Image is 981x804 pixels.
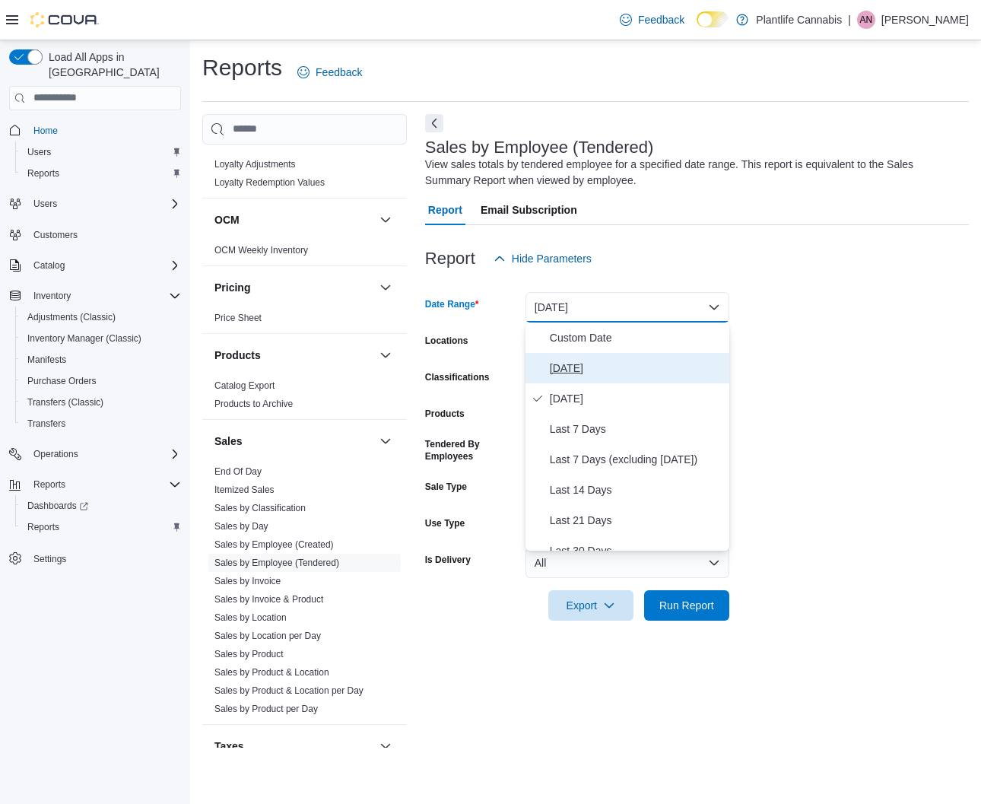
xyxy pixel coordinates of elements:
button: Settings [3,547,187,569]
span: Transfers [21,415,181,433]
button: Sales [376,432,395,450]
label: Locations [425,335,468,347]
span: Catalog [33,259,65,272]
a: OCM Weekly Inventory [214,245,308,256]
button: Operations [27,445,84,463]
label: Tendered By Employees [425,438,519,462]
span: Users [21,143,181,161]
span: Sales by Classification [214,502,306,514]
a: Sales by Classification [214,503,306,513]
span: Hide Parameters [512,251,592,266]
button: Products [214,348,373,363]
a: Products to Archive [214,399,293,409]
span: Catalog [27,256,181,275]
a: Manifests [21,351,72,369]
div: Aditya Nicolis [857,11,875,29]
a: Loyalty Adjustments [214,159,296,170]
span: [DATE] [550,389,723,408]
span: Purchase Orders [21,372,181,390]
button: Taxes [214,739,373,754]
p: [PERSON_NAME] [881,11,969,29]
span: Inventory Manager (Classic) [27,332,141,345]
span: Price Sheet [214,312,262,324]
span: Reports [27,521,59,533]
button: Pricing [214,280,373,295]
a: Catalog Export [214,380,275,391]
span: Last 7 Days (excluding [DATE]) [550,450,723,469]
span: Inventory [33,290,71,302]
button: Inventory [3,285,187,307]
button: Reports [15,163,187,184]
a: Inventory Manager (Classic) [21,329,148,348]
button: All [525,548,729,578]
button: Users [15,141,187,163]
a: Purchase Orders [21,372,103,390]
button: Inventory [27,287,77,305]
h3: Pricing [214,280,250,295]
button: Sales [214,434,373,449]
input: Dark Mode [697,11,729,27]
h3: Report [425,249,475,268]
span: Loyalty Adjustments [214,158,296,170]
button: Catalog [27,256,71,275]
a: Sales by Product & Location per Day [214,685,364,696]
a: Settings [27,550,72,568]
span: Sales by Location per Day [214,630,321,642]
a: Sales by Invoice & Product [214,594,323,605]
span: Dashboards [27,500,88,512]
span: Inventory Manager (Classic) [21,329,181,348]
span: Inventory [27,287,181,305]
a: Home [27,122,64,140]
button: Export [548,590,633,621]
span: Settings [27,548,181,567]
button: Inventory Manager (Classic) [15,328,187,349]
div: OCM [202,241,407,265]
span: Sales by Invoice & Product [214,593,323,605]
button: Catalog [3,255,187,276]
span: Sales by Product per Day [214,703,318,715]
span: Reports [21,518,181,536]
a: Sales by Employee (Tendered) [214,558,339,568]
span: Users [33,198,57,210]
span: Dark Mode [697,27,697,28]
label: Use Type [425,517,465,529]
span: Feedback [316,65,362,80]
span: Loyalty Redemption Values [214,176,325,189]
button: Hide Parameters [487,243,598,274]
a: Price Sheet [214,313,262,323]
span: Adjustments (Classic) [21,308,181,326]
img: Cova [30,12,99,27]
button: Operations [3,443,187,465]
a: Sales by Invoice [214,576,281,586]
span: Transfers (Classic) [27,396,103,408]
span: Sales by Product & Location [214,666,329,678]
span: Manifests [27,354,66,366]
span: Email Subscription [481,195,577,225]
div: Sales [202,462,407,724]
span: Reports [21,164,181,183]
h3: Sales [214,434,243,449]
button: Users [3,193,187,215]
a: End Of Day [214,466,262,477]
span: Operations [33,448,78,460]
span: Sales by Employee (Created) [214,539,334,551]
span: Sales by Invoice [214,575,281,587]
button: Transfers (Classic) [15,392,187,413]
a: Users [21,143,57,161]
span: Load All Apps in [GEOGRAPHIC_DATA] [43,49,181,80]
button: Reports [27,475,71,494]
span: Last 7 Days [550,420,723,438]
span: Custom Date [550,329,723,347]
button: Products [376,346,395,364]
a: Reports [21,518,65,536]
button: Run Report [644,590,729,621]
p: Plantlife Cannabis [756,11,842,29]
label: Sale Type [425,481,467,493]
h1: Reports [202,52,282,83]
span: Users [27,195,181,213]
span: Reports [27,475,181,494]
a: Adjustments (Classic) [21,308,122,326]
span: Report [428,195,462,225]
h3: Taxes [214,739,244,754]
h3: Sales by Employee (Tendered) [425,138,654,157]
